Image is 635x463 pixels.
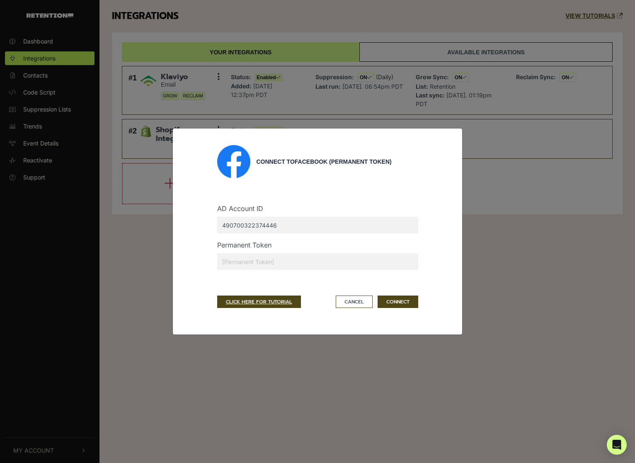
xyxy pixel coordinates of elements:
label: AD Account ID [217,204,263,213]
img: Facebook (Permanent Token) [217,145,250,178]
div: Connect to [257,158,418,166]
input: [AD Account ID] [217,217,418,233]
div: Open Intercom Messenger [607,435,627,455]
span: Facebook (Permanent Token) [295,158,392,165]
